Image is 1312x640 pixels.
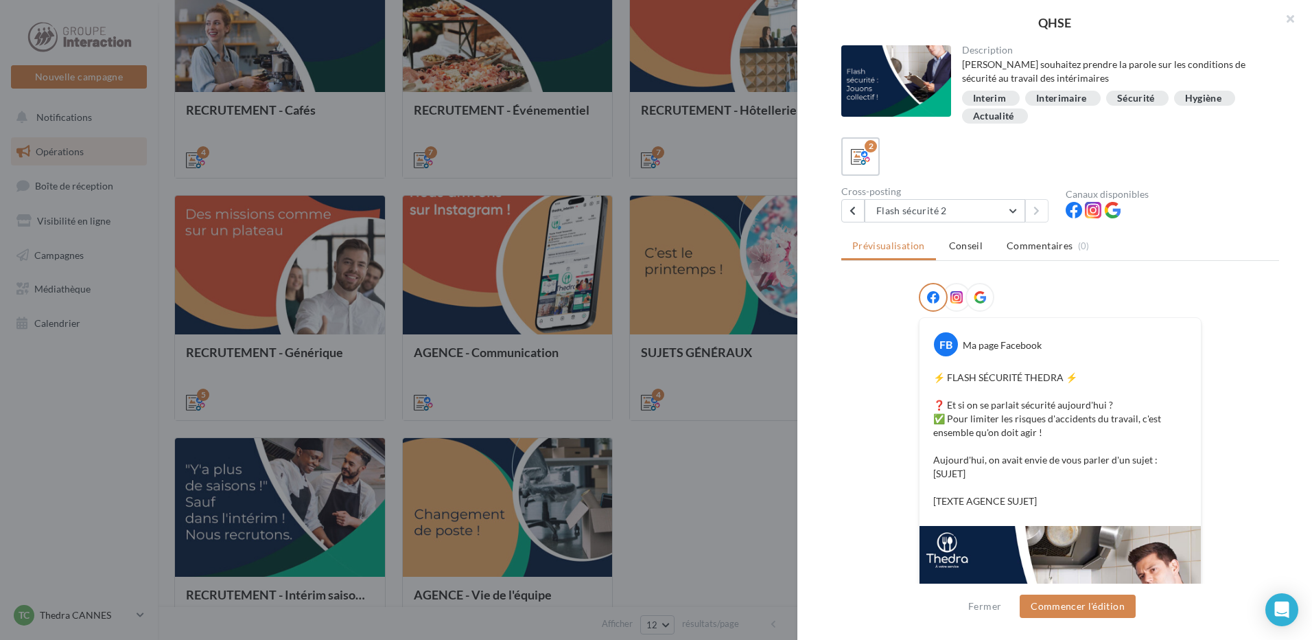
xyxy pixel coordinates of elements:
[819,16,1290,29] div: QHSE
[841,187,1055,196] div: Cross-posting
[1078,240,1090,251] span: (0)
[1185,93,1221,104] div: Hygiène
[1020,595,1136,618] button: Commencer l'édition
[963,598,1007,615] button: Fermer
[1036,93,1087,104] div: Interimaire
[1117,93,1155,104] div: Sécurité
[1265,593,1298,626] div: Open Intercom Messenger
[933,371,1187,508] p: ⚡️ FLASH SÉCURITÉ THEDRA ⚡️ ❓ Et si on se parlait sécurité aujourd'hui ? ✅ Pour limiter les risqu...
[949,240,983,251] span: Conseil
[1066,190,1279,199] div: Canaux disponibles
[973,111,1014,122] div: Actualité
[962,58,1269,85] div: [PERSON_NAME] souhaitez prendre la parole sur les conditions de sécurité au travail des intérimaires
[962,45,1269,55] div: Description
[973,93,1006,104] div: Interim
[865,140,877,152] div: 2
[963,339,1042,352] div: Ma page Facebook
[1007,239,1073,253] span: Commentaires
[934,332,958,356] div: FB
[865,199,1025,222] button: Flash sécurité 2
